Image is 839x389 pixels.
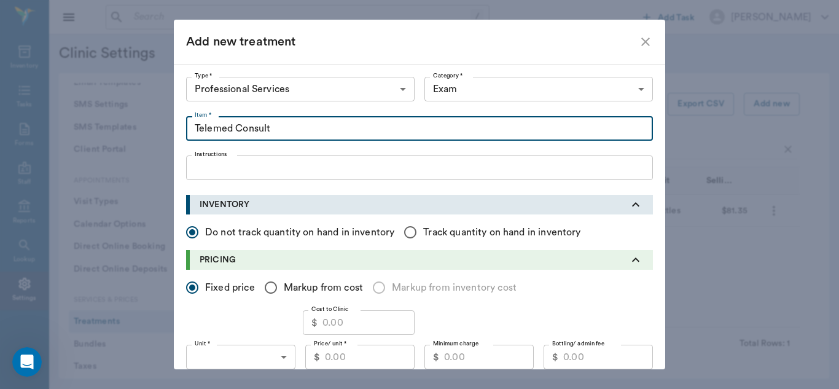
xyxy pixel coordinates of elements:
[12,347,42,377] iframe: Intercom live chat
[186,77,415,101] div: Professional Services
[8,5,31,28] button: go back
[19,295,29,305] button: Emoji picker
[638,34,653,49] button: close
[424,77,653,101] div: Exam
[216,5,238,27] div: Close
[205,280,255,295] span: Fixed price
[39,295,49,305] button: Gif picker
[314,350,320,364] p: $
[433,350,439,364] p: $
[444,345,534,369] input: 0.00
[423,225,580,240] span: Track quantity on hand in inventory
[433,339,478,348] label: Minimum charge
[552,350,558,364] p: $
[563,345,653,369] input: 0.00
[29,26,192,49] li: Void and cancel payment for invoice #79f38a
[392,280,517,295] span: Markup from inventory cost
[192,5,216,28] button: Home
[195,339,210,348] label: Unit *
[10,269,235,290] textarea: Message…
[311,315,318,330] p: $
[60,12,83,21] h1: Coco
[85,188,123,198] a: #79f394
[205,225,394,240] span: Do not track quantity on hand in inventory
[195,111,212,119] label: Item *
[195,71,213,80] label: Type *
[314,339,347,348] label: Price/ unit *
[195,150,227,159] label: Instructions
[325,345,415,369] input: 0.00
[58,295,68,305] button: Upload attachment
[29,161,192,184] li: From the transactions page, collect a deposit (debit card) of $56.04
[552,339,604,348] label: Bottling/ admin fee
[322,310,415,335] input: 0.00
[35,7,55,26] img: Profile image for Coco
[186,32,638,52] div: Add new treatment
[284,280,363,295] span: Markup from cost
[311,305,349,313] label: Cost to Clinic
[200,198,249,211] p: INVENTORY
[211,290,230,310] button: Send a message…
[29,187,192,256] li: Go to invoice and edit to include the fuerosmide and use the account balance to pay for this. Thi...
[200,254,236,267] p: PRICING
[433,71,463,80] label: Category *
